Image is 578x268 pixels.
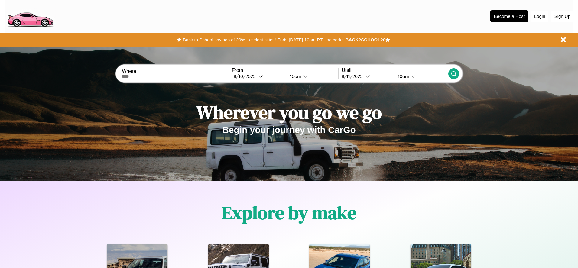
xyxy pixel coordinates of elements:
button: Login [531,11,548,22]
button: Sign Up [551,11,573,22]
h1: Explore by make [222,200,356,225]
label: Until [342,68,448,73]
div: 10am [395,73,411,79]
button: Become a Host [490,10,528,22]
label: From [232,68,338,73]
div: 10am [287,73,303,79]
b: BACK2SCHOOL20 [345,37,385,42]
img: logo [5,3,56,28]
button: 8/10/2025 [232,73,285,79]
button: 10am [393,73,448,79]
div: 8 / 11 / 2025 [342,73,365,79]
button: Back to School savings of 20% in select cities! Ends [DATE] 10am PT.Use code: [181,36,345,44]
label: Where [122,69,228,74]
button: 10am [285,73,338,79]
div: 8 / 10 / 2025 [234,73,258,79]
